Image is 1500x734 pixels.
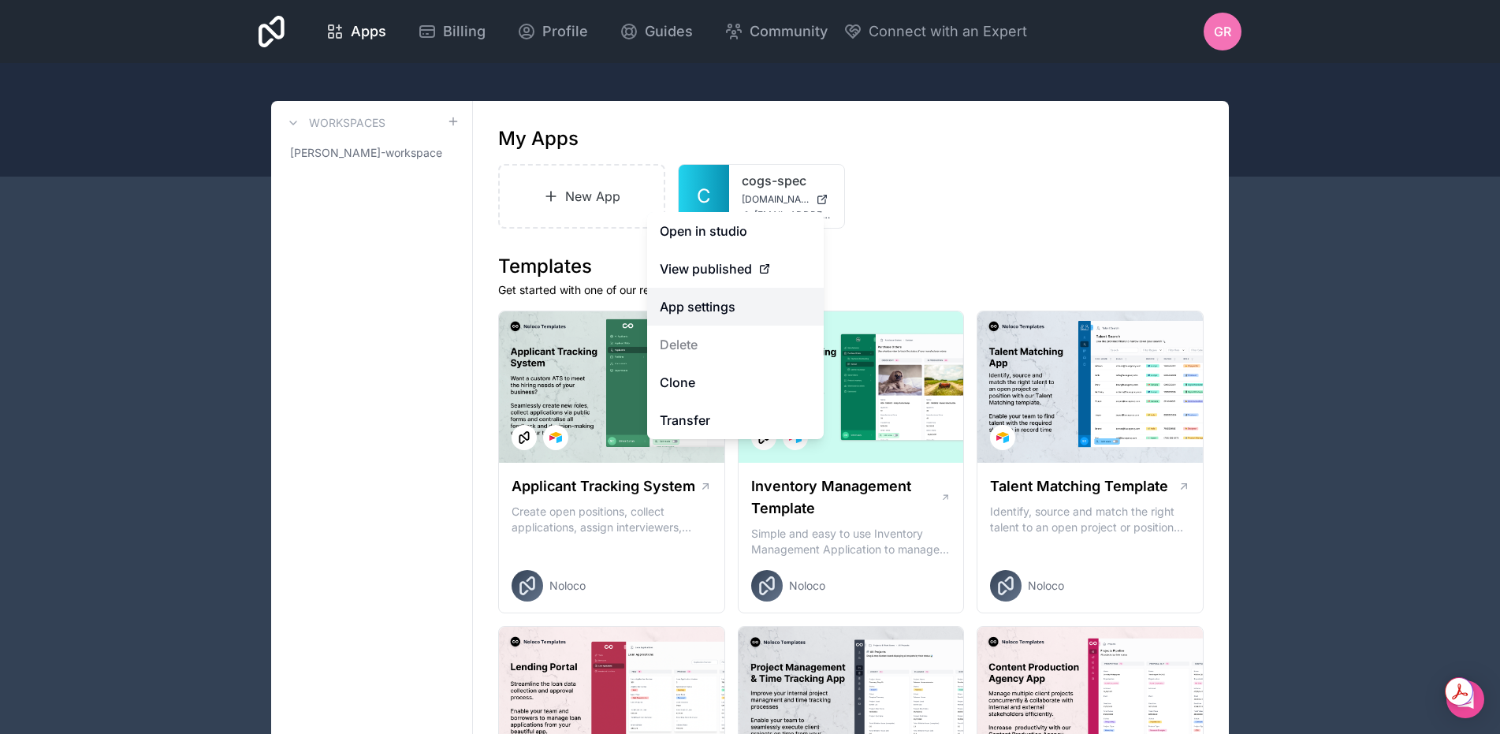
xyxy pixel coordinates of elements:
a: App settings [647,288,824,326]
a: Billing [405,14,498,49]
span: Community [750,20,828,43]
h1: Inventory Management Template [751,475,940,520]
a: View published [647,250,824,288]
span: [DOMAIN_NAME] [742,193,810,206]
span: Noloco [789,578,825,594]
a: Profile [504,14,601,49]
span: [PERSON_NAME]-workspace [290,145,442,161]
p: Get started with one of our ready-made templates [498,282,1204,298]
span: [EMAIL_ADDRESS][DOMAIN_NAME] [754,209,832,222]
a: [DOMAIN_NAME] [742,193,832,206]
img: Airtable Logo [996,431,1009,444]
span: Billing [443,20,486,43]
span: GR [1214,22,1231,41]
a: Apps [313,14,399,49]
h1: Templates [498,254,1204,279]
button: Delete [647,326,824,363]
span: Noloco [549,578,586,594]
span: Guides [645,20,693,43]
a: Transfer [647,401,824,439]
span: C [697,184,711,209]
a: Guides [607,14,705,49]
span: Connect with an Expert [869,20,1027,43]
p: Identify, source and match the right talent to an open project or position with our Talent Matchi... [990,504,1190,535]
span: View published [660,259,752,278]
p: Create open positions, collect applications, assign interviewers, centralise candidate feedback a... [512,504,712,535]
p: Simple and easy to use Inventory Management Application to manage your stock, orders and Manufact... [751,526,951,557]
button: Connect with an Expert [843,20,1027,43]
span: Apps [351,20,386,43]
span: Profile [542,20,588,43]
a: Open in studio [647,212,824,250]
a: Community [712,14,840,49]
h1: My Apps [498,126,579,151]
h1: Talent Matching Template [990,475,1168,497]
a: Clone [647,363,824,401]
a: Workspaces [284,114,385,132]
span: Noloco [1028,578,1064,594]
a: [PERSON_NAME]-workspace [284,139,460,167]
a: cogs-spec [742,171,832,190]
a: C [679,165,729,228]
h3: Workspaces [309,115,385,131]
a: New App [498,164,665,229]
img: Airtable Logo [549,431,562,444]
h1: Applicant Tracking System [512,475,695,497]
